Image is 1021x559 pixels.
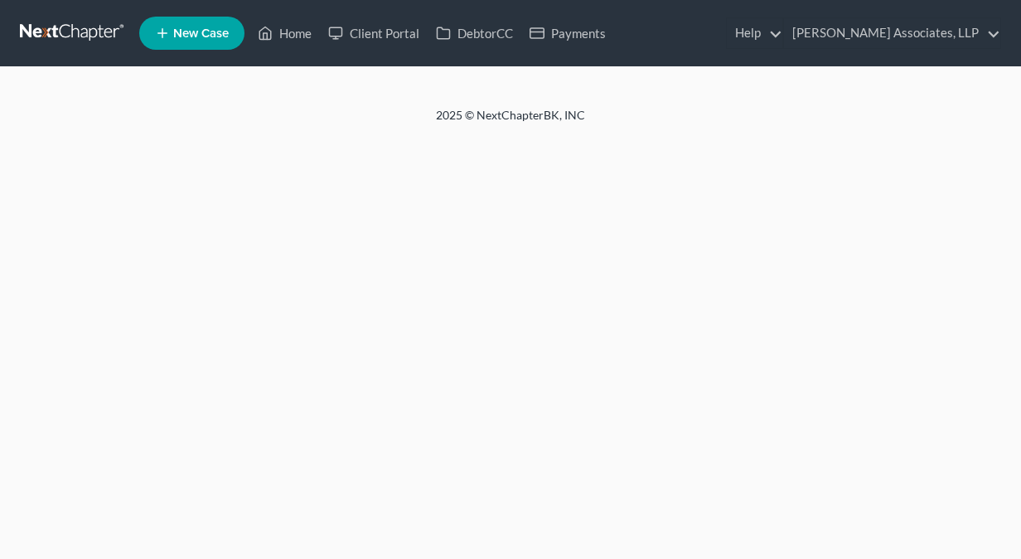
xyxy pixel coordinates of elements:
[727,18,782,48] a: Help
[139,17,244,50] new-legal-case-button: New Case
[521,18,614,48] a: Payments
[249,18,320,48] a: Home
[428,18,521,48] a: DebtorCC
[320,18,428,48] a: Client Portal
[38,107,983,137] div: 2025 © NextChapterBK, INC
[784,18,1000,48] a: [PERSON_NAME] Associates, LLP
